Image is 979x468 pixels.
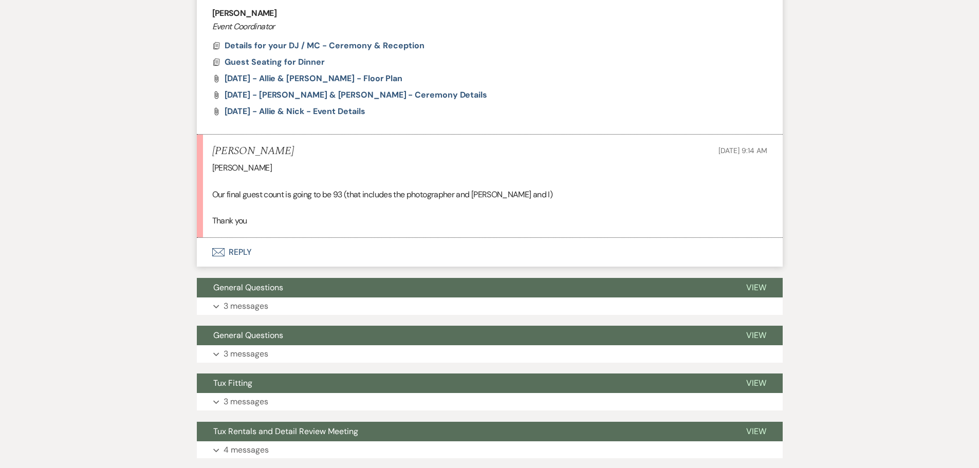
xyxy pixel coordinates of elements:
span: [DATE] - Allie & Nick - Event Details [225,106,365,117]
p: 4 messages [224,443,269,457]
p: [PERSON_NAME] [212,161,767,175]
span: Tux Rentals and Detail Review Meeting [213,426,358,437]
span: View [746,426,766,437]
button: General Questions [197,326,730,345]
a: [DATE] - [PERSON_NAME] & [PERSON_NAME] - Ceremony Details [225,91,487,99]
button: 4 messages [197,441,783,459]
button: Guest Seating for Dinner [225,56,327,68]
button: Tux Fitting [197,373,730,393]
span: Tux Fitting [213,378,252,388]
button: 3 messages [197,345,783,363]
span: [DATE] - [PERSON_NAME] & [PERSON_NAME] - Ceremony Details [225,89,487,100]
h5: [PERSON_NAME] [212,145,294,158]
button: View [730,373,783,393]
p: Our final guest count is going to be 93 (that includes the photographer and [PERSON_NAME] and I) [212,188,767,201]
span: View [746,330,766,341]
a: [DATE] - Allie & [PERSON_NAME] - Floor Plan [225,74,403,83]
button: View [730,422,783,441]
span: General Questions [213,330,283,341]
span: View [746,378,766,388]
span: Details for your DJ / MC - Ceremony & Reception [225,40,424,51]
button: Tux Rentals and Detail Review Meeting [197,422,730,441]
button: 3 messages [197,393,783,410]
button: Details for your DJ / MC - Ceremony & Reception [225,40,427,52]
button: Reply [197,238,783,267]
span: [DATE] - Allie & [PERSON_NAME] - Floor Plan [225,73,403,84]
em: Event Coordinator [212,21,275,32]
span: View [746,282,766,293]
p: 3 messages [224,299,268,313]
button: 3 messages [197,297,783,315]
p: 3 messages [224,347,268,361]
p: Thank you [212,214,767,228]
span: [DATE] 9:14 AM [718,146,767,155]
a: [DATE] - Allie & Nick - Event Details [225,107,365,116]
button: General Questions [197,278,730,297]
span: Guest Seating for Dinner [225,57,325,67]
button: View [730,278,783,297]
span: General Questions [213,282,283,293]
strong: [PERSON_NAME] [212,8,277,18]
button: View [730,326,783,345]
p: 3 messages [224,395,268,408]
